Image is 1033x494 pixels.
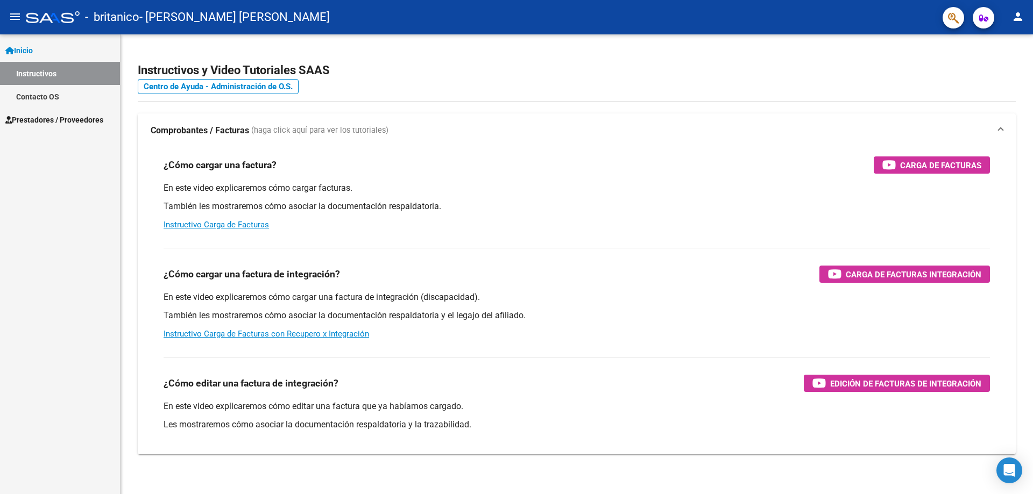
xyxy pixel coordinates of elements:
[139,5,330,29] span: - [PERSON_NAME] [PERSON_NAME]
[5,45,33,56] span: Inicio
[900,159,981,172] span: Carga de Facturas
[1011,10,1024,23] mat-icon: person
[164,157,277,173] h3: ¿Cómo cargar una factura?
[138,148,1016,454] div: Comprobantes / Facturas (haga click aquí para ver los tutoriales)
[164,220,269,230] a: Instructivo Carga de Facturas
[151,125,249,137] strong: Comprobantes / Facturas
[164,376,338,391] h3: ¿Cómo editar una factura de integración?
[164,267,340,282] h3: ¿Cómo cargar una factura de integración?
[5,114,103,126] span: Prestadores / Proveedores
[138,79,299,94] a: Centro de Ayuda - Administración de O.S.
[819,266,990,283] button: Carga de Facturas Integración
[804,375,990,392] button: Edición de Facturas de integración
[164,182,990,194] p: En este video explicaremos cómo cargar facturas.
[164,329,369,339] a: Instructivo Carga de Facturas con Recupero x Integración
[164,201,990,212] p: También les mostraremos cómo asociar la documentación respaldatoria.
[251,125,388,137] span: (haga click aquí para ver los tutoriales)
[164,400,990,412] p: En este video explicaremos cómo editar una factura que ya habíamos cargado.
[138,113,1016,148] mat-expansion-panel-header: Comprobantes / Facturas (haga click aquí para ver los tutoriales)
[164,419,990,431] p: Les mostraremos cómo asociar la documentación respaldatoria y la trazabilidad.
[874,156,990,174] button: Carga de Facturas
[85,5,139,29] span: - britanico
[846,268,981,281] span: Carga de Facturas Integración
[138,60,1016,81] h2: Instructivos y Video Tutoriales SAAS
[9,10,22,23] mat-icon: menu
[164,310,990,321] p: También les mostraremos cómo asociar la documentación respaldatoria y el legajo del afiliado.
[996,457,1022,483] div: Open Intercom Messenger
[164,291,990,303] p: En este video explicaremos cómo cargar una factura de integración (discapacidad).
[830,377,981,390] span: Edición de Facturas de integración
